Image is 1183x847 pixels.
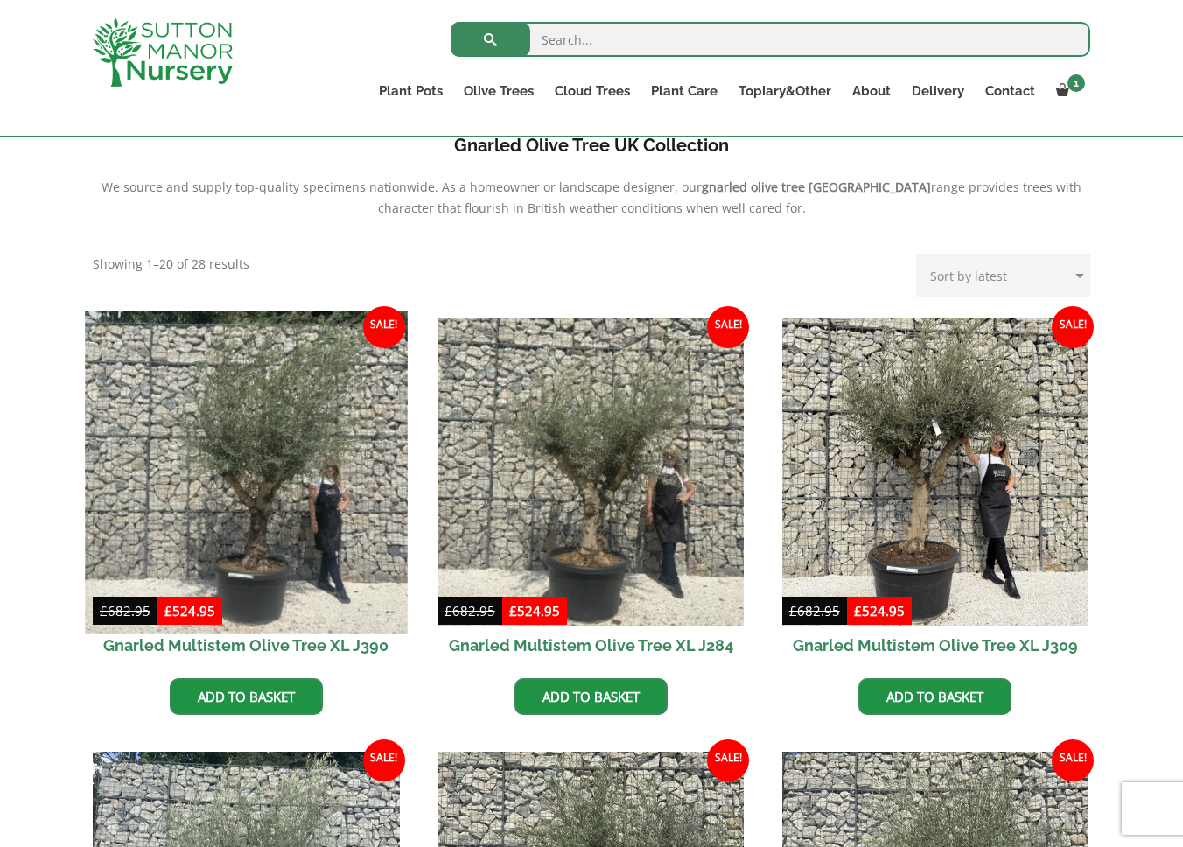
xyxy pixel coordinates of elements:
[782,318,1089,665] a: Sale! Gnarled Multistem Olive Tree XL J309
[164,602,215,619] bdi: 524.95
[100,602,150,619] bdi: 682.95
[782,318,1089,626] img: Gnarled Multistem Olive Tree XL J309
[93,17,233,87] img: logo
[164,602,172,619] span: £
[509,602,560,619] bdi: 524.95
[858,678,1011,715] a: Add to basket: “Gnarled Multistem Olive Tree XL J309”
[85,311,407,633] img: Gnarled Multistem Olive Tree XL J390
[437,318,745,665] a: Sale! Gnarled Multistem Olive Tree XL J284
[170,678,323,715] a: Add to basket: “Gnarled Multistem Olive Tree XL J390”
[707,739,749,781] span: Sale!
[368,79,453,103] a: Plant Pots
[702,178,931,195] b: gnarled olive tree [GEOGRAPHIC_DATA]
[514,678,668,715] a: Add to basket: “Gnarled Multistem Olive Tree XL J284”
[707,306,749,348] span: Sale!
[854,602,905,619] bdi: 524.95
[363,306,405,348] span: Sale!
[789,602,797,619] span: £
[728,79,842,103] a: Topiary&Other
[640,79,728,103] a: Plant Care
[509,602,517,619] span: £
[1046,79,1090,103] a: 1
[782,626,1089,665] h2: Gnarled Multistem Olive Tree XL J309
[93,254,249,275] p: Showing 1–20 of 28 results
[444,602,495,619] bdi: 682.95
[1052,306,1094,348] span: Sale!
[100,602,108,619] span: £
[901,79,975,103] a: Delivery
[101,178,702,195] span: We source and supply top-quality specimens nationwide. As a homeowner or landscape designer, our
[1052,739,1094,781] span: Sale!
[454,135,729,156] b: Gnarled Olive Tree UK Collection
[789,602,840,619] bdi: 682.95
[544,79,640,103] a: Cloud Trees
[916,254,1090,297] select: Shop order
[93,318,400,665] a: Sale! Gnarled Multistem Olive Tree XL J390
[437,318,745,626] img: Gnarled Multistem Olive Tree XL J284
[1067,74,1085,92] span: 1
[363,739,405,781] span: Sale!
[93,626,400,665] h2: Gnarled Multistem Olive Tree XL J390
[453,79,544,103] a: Olive Trees
[444,602,452,619] span: £
[975,79,1046,103] a: Contact
[437,626,745,665] h2: Gnarled Multistem Olive Tree XL J284
[451,22,1090,57] input: Search...
[854,602,862,619] span: £
[842,79,901,103] a: About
